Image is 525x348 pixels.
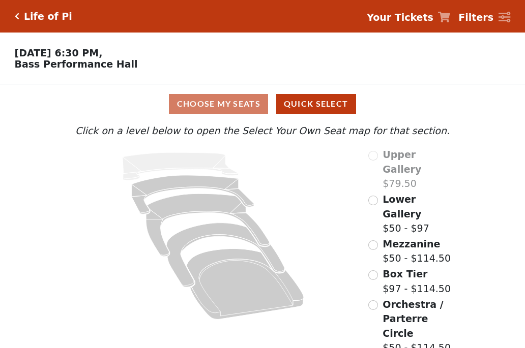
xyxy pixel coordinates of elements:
[383,147,452,191] label: $79.50
[383,192,452,236] label: $50 - $97
[383,267,451,296] label: $97 - $114.50
[383,149,421,175] span: Upper Gallery
[458,12,493,23] strong: Filters
[383,194,421,219] span: Lower Gallery
[367,10,450,25] a: Your Tickets
[15,13,19,20] a: Click here to go back to filters
[383,299,443,339] span: Orchestra / Parterre Circle
[383,268,427,279] span: Box Tier
[73,123,452,138] p: Click on a level below to open the Select Your Own Seat map for that section.
[367,12,433,23] strong: Your Tickets
[187,249,304,320] path: Orchestra / Parterre Circle - Seats Available: 13
[458,10,510,25] a: Filters
[383,238,440,249] span: Mezzanine
[132,175,254,214] path: Lower Gallery - Seats Available: 110
[123,152,239,180] path: Upper Gallery - Seats Available: 0
[24,11,72,22] h5: Life of Pi
[383,237,451,266] label: $50 - $114.50
[276,94,356,114] button: Quick Select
